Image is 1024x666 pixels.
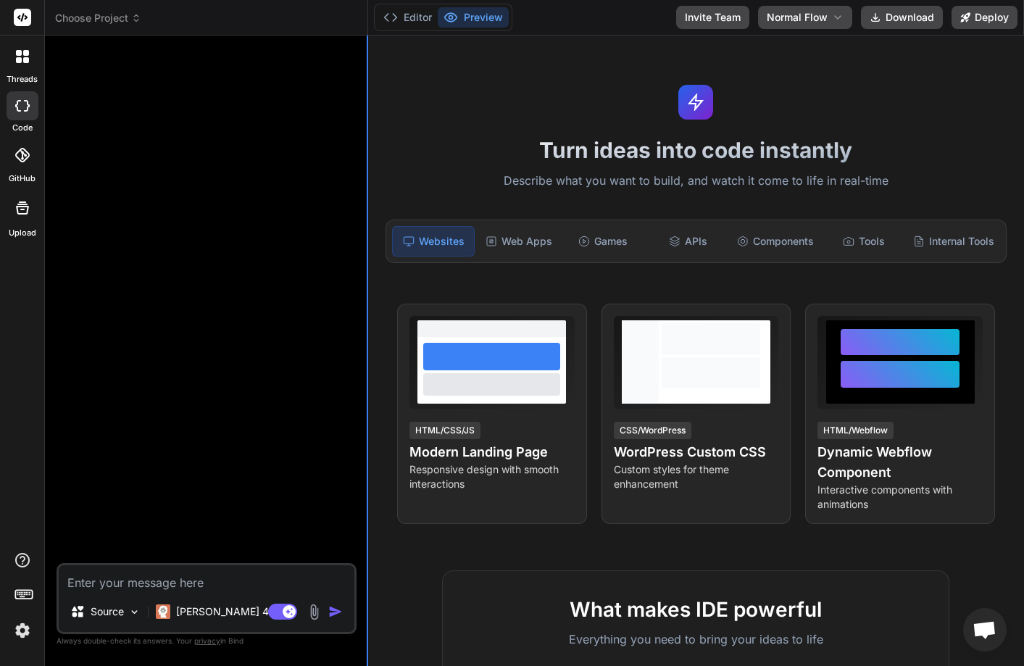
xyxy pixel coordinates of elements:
div: HTML/CSS/JS [409,422,480,439]
label: Upload [9,227,36,239]
div: Tools [823,226,904,257]
button: Editor [378,7,438,28]
div: Components [731,226,820,257]
a: Open chat [963,608,1007,652]
p: Responsive design with smooth interactions [409,462,575,491]
label: threads [7,73,38,86]
label: code [12,122,33,134]
img: icon [328,604,343,619]
div: Games [562,226,644,257]
p: Describe what you want to build, and watch it come to life in real-time [377,172,1015,191]
p: Everything you need to bring your ideas to life [466,630,925,648]
img: Pick Models [128,606,141,618]
div: HTML/Webflow [817,422,894,439]
div: Web Apps [478,226,559,257]
h2: What makes IDE powerful [466,594,925,625]
button: Normal Flow [758,6,852,29]
span: Normal Flow [767,10,828,25]
p: [PERSON_NAME] 4 S.. [176,604,284,619]
h4: Dynamic Webflow Component [817,442,983,483]
h1: Turn ideas into code instantly [377,137,1015,163]
div: Internal Tools [907,226,1000,257]
p: Always double-check its answers. Your in Bind [57,634,357,648]
span: Choose Project [55,11,141,25]
button: Download [861,6,943,29]
div: Websites [392,226,475,257]
img: Claude 4 Sonnet [156,604,170,619]
p: Source [91,604,124,619]
div: CSS/WordPress [614,422,691,439]
button: Invite Team [676,6,749,29]
button: Preview [438,7,509,28]
p: Custom styles for theme enhancement [614,462,779,491]
p: Interactive components with animations [817,483,983,512]
h4: Modern Landing Page [409,442,575,462]
div: APIs [647,226,729,257]
img: attachment [306,604,322,620]
img: settings [10,618,35,643]
button: Deploy [952,6,1017,29]
h4: WordPress Custom CSS [614,442,779,462]
label: GitHub [9,172,36,185]
span: privacy [194,636,220,645]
